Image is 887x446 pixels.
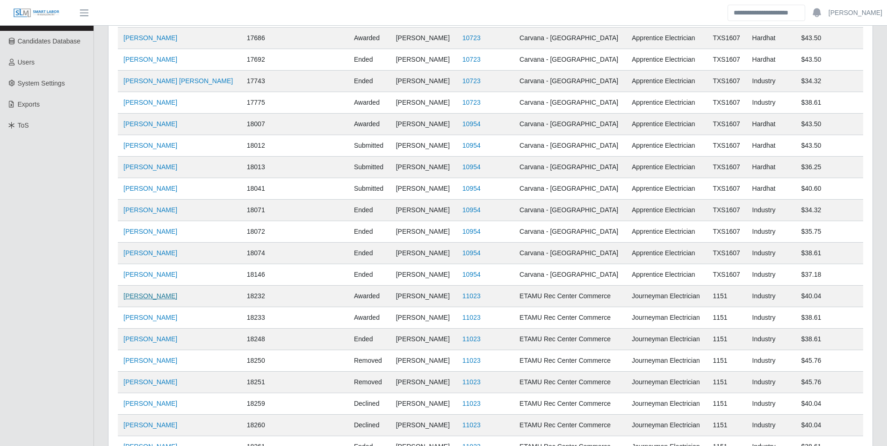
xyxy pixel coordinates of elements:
[241,200,284,221] td: 18071
[462,163,481,171] a: 10954
[241,157,284,178] td: 18013
[462,314,481,321] a: 11023
[123,335,177,343] a: [PERSON_NAME]
[626,135,707,157] td: Apprentice Electrician
[514,28,626,49] td: Carvana - [GEOGRAPHIC_DATA]
[795,264,863,286] td: $37.18
[728,5,805,21] input: Search
[123,400,177,407] a: [PERSON_NAME]
[462,77,481,85] a: 10723
[707,114,746,135] td: TXS1607
[390,135,457,157] td: [PERSON_NAME]
[514,114,626,135] td: Carvana - [GEOGRAPHIC_DATA]
[514,221,626,243] td: Carvana - [GEOGRAPHIC_DATA]
[795,221,863,243] td: $35.75
[241,307,284,329] td: 18233
[514,372,626,393] td: ETAMU Rec Center Commerce
[241,28,284,49] td: 17686
[626,71,707,92] td: Apprentice Electrician
[241,221,284,243] td: 18072
[123,99,177,106] a: [PERSON_NAME]
[795,286,863,307] td: $40.04
[514,178,626,200] td: Carvana - [GEOGRAPHIC_DATA]
[18,101,40,108] span: Exports
[123,357,177,364] a: [PERSON_NAME]
[707,329,746,350] td: 1151
[241,350,284,372] td: 18250
[462,335,481,343] a: 11023
[747,200,796,221] td: Industry
[390,307,457,329] td: [PERSON_NAME]
[18,58,35,66] span: Users
[390,393,457,415] td: [PERSON_NAME]
[462,400,481,407] a: 11023
[390,329,457,350] td: [PERSON_NAME]
[123,421,177,429] a: [PERSON_NAME]
[626,157,707,178] td: Apprentice Electrician
[747,393,796,415] td: Industry
[123,249,177,257] a: [PERSON_NAME]
[707,178,746,200] td: TXS1607
[123,77,233,85] a: [PERSON_NAME] [PERSON_NAME]
[626,221,707,243] td: Apprentice Electrician
[747,286,796,307] td: Industry
[795,135,863,157] td: $43.50
[514,92,626,114] td: Carvana - [GEOGRAPHIC_DATA]
[348,114,390,135] td: awarded
[795,350,863,372] td: $45.76
[390,200,457,221] td: [PERSON_NAME]
[241,92,284,114] td: 17775
[241,329,284,350] td: 18248
[626,372,707,393] td: Journeyman Electrician
[123,206,177,214] a: [PERSON_NAME]
[626,49,707,71] td: Apprentice Electrician
[348,157,390,178] td: submitted
[241,372,284,393] td: 18251
[514,264,626,286] td: Carvana - [GEOGRAPHIC_DATA]
[390,415,457,436] td: [PERSON_NAME]
[747,157,796,178] td: Hardhat
[123,56,177,63] a: [PERSON_NAME]
[462,99,481,106] a: 10723
[747,264,796,286] td: Industry
[390,114,457,135] td: [PERSON_NAME]
[626,243,707,264] td: Apprentice Electrician
[626,415,707,436] td: Journeyman Electrician
[747,28,796,49] td: Hardhat
[123,314,177,321] a: [PERSON_NAME]
[348,243,390,264] td: ended
[348,286,390,307] td: awarded
[348,178,390,200] td: submitted
[795,92,863,114] td: $38.61
[241,286,284,307] td: 18232
[390,286,457,307] td: [PERSON_NAME]
[514,286,626,307] td: ETAMU Rec Center Commerce
[348,372,390,393] td: removed
[626,92,707,114] td: Apprentice Electrician
[241,71,284,92] td: 17743
[348,221,390,243] td: ended
[707,393,746,415] td: 1151
[514,200,626,221] td: Carvana - [GEOGRAPHIC_DATA]
[462,421,481,429] a: 11023
[707,92,746,114] td: TXS1607
[123,271,177,278] a: [PERSON_NAME]
[18,79,65,87] span: System Settings
[626,307,707,329] td: Journeyman Electrician
[795,415,863,436] td: $40.04
[795,178,863,200] td: $40.60
[795,329,863,350] td: $38.61
[241,264,284,286] td: 18146
[462,34,481,42] a: 10723
[514,71,626,92] td: Carvana - [GEOGRAPHIC_DATA]
[795,307,863,329] td: $38.61
[18,122,29,129] span: ToS
[707,243,746,264] td: TXS1607
[626,200,707,221] td: Apprentice Electrician
[626,286,707,307] td: Journeyman Electrician
[707,415,746,436] td: 1151
[390,92,457,114] td: [PERSON_NAME]
[390,221,457,243] td: [PERSON_NAME]
[123,163,177,171] a: [PERSON_NAME]
[123,185,177,192] a: [PERSON_NAME]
